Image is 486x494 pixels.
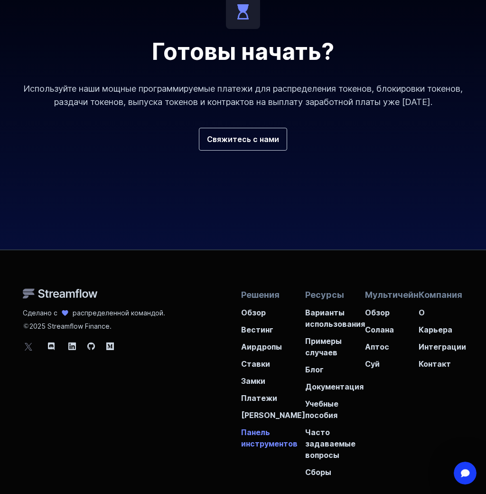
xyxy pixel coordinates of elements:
[241,387,305,404] a: Платежи
[305,427,355,460] font: Часто задаваемые вопросы
[207,134,279,144] font: Свяжитесь с нами
[305,375,365,392] a: Документация
[305,290,344,300] font: Ресурсы
[73,309,165,317] font: распределенной командой.
[365,352,419,370] a: Суй
[241,352,305,370] a: Ставки
[305,392,365,421] a: Учебные пособия
[305,421,365,461] a: Часто задаваемые вопросы
[241,393,277,403] font: Платежи
[305,330,365,358] a: Примеры случаев
[241,376,265,386] font: Замки
[305,467,331,477] font: Сборы
[241,427,298,448] font: Панель инструментов
[199,128,287,151] a: Свяжитесь с нами
[152,38,334,66] font: Готовы начать?
[305,382,364,391] font: Документация
[305,336,342,357] font: Примеры случаев
[419,290,462,300] font: Компания
[419,308,425,317] font: О
[241,410,305,420] font: [PERSON_NAME]
[241,308,266,317] font: Обзор
[23,84,463,107] font: Используйте наши мощные программируемые платежи для распределения токенов, блокировки токенов, ра...
[241,335,305,352] a: Аирдропы
[419,325,452,334] font: Карьера
[419,342,466,351] font: Интеграции
[241,290,280,300] font: Решения
[23,309,57,317] font: Сделано с
[365,290,419,300] font: Мультичейн
[241,325,273,334] font: Вестинг
[419,352,466,370] a: Контакт
[305,461,365,478] a: Сборы
[365,335,419,352] a: Аптос
[29,322,112,330] font: 2025 Streamflow Finance.
[241,342,282,351] font: Аирдропы
[365,342,389,351] font: Аптос
[365,318,419,335] a: Солана
[365,308,390,317] font: Обзор
[305,308,365,329] font: Варианты использования
[241,318,305,335] a: Вестинг
[241,421,305,449] a: Панель инструментов
[305,399,338,420] font: Учебные пособия
[241,404,305,421] a: [PERSON_NAME]
[454,462,477,484] iframe: Интерком-чат в режиме реального времени
[419,359,451,369] font: Контакт
[419,335,466,352] a: Интеграции
[241,370,305,387] a: Замки
[365,359,380,369] font: Суй
[419,301,466,318] a: О
[365,325,394,334] font: Солана
[23,288,98,299] img: Логотип Streamflow
[305,358,365,375] a: Блог
[241,301,305,318] a: Обзор
[305,301,365,330] a: Варианты использования
[305,365,324,374] font: Блог
[419,318,466,335] a: Карьера
[241,359,270,369] font: Ставки
[365,301,419,318] a: Обзор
